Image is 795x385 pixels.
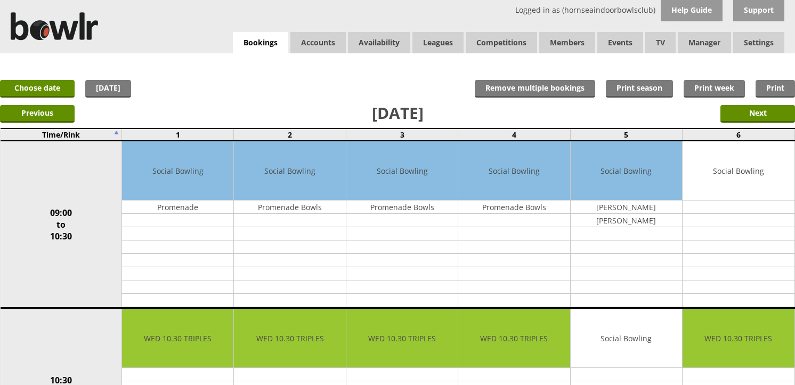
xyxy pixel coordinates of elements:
td: WED 10.30 TRIPLES [234,309,345,368]
td: Promenade Bowls [346,200,458,214]
td: 2 [234,129,346,141]
td: Social Bowling [346,141,458,200]
td: 4 [458,129,570,141]
a: Competitions [466,32,537,53]
td: WED 10.30 TRIPLES [346,309,458,368]
td: 09:00 to 10:30 [1,141,122,308]
a: [DATE] [85,80,131,98]
span: TV [645,32,676,53]
input: Next [720,105,795,123]
span: Accounts [290,32,346,53]
input: Remove multiple bookings [475,80,595,98]
td: Social Bowling [571,309,682,368]
td: Social Bowling [571,141,682,200]
td: Social Bowling [122,141,233,200]
td: 3 [346,129,458,141]
td: 6 [683,129,794,141]
a: Availability [348,32,410,53]
span: Members [539,32,595,53]
td: WED 10.30 TRIPLES [683,309,794,368]
td: 1 [122,129,234,141]
td: [PERSON_NAME] [571,200,682,214]
td: WED 10.30 TRIPLES [122,309,233,368]
a: Events [597,32,643,53]
td: [PERSON_NAME] [571,214,682,227]
td: Social Bowling [683,141,794,200]
td: Social Bowling [234,141,345,200]
a: Leagues [412,32,464,53]
a: Print week [684,80,745,98]
a: Print [756,80,795,98]
span: Manager [678,32,731,53]
a: Bookings [233,32,288,54]
td: Promenade Bowls [234,200,345,214]
span: Settings [733,32,784,53]
td: Time/Rink [1,129,122,141]
td: 5 [570,129,682,141]
a: Print season [606,80,673,98]
td: Promenade [122,200,233,214]
td: WED 10.30 TRIPLES [458,309,570,368]
td: Social Bowling [458,141,570,200]
td: Promenade Bowls [458,200,570,214]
